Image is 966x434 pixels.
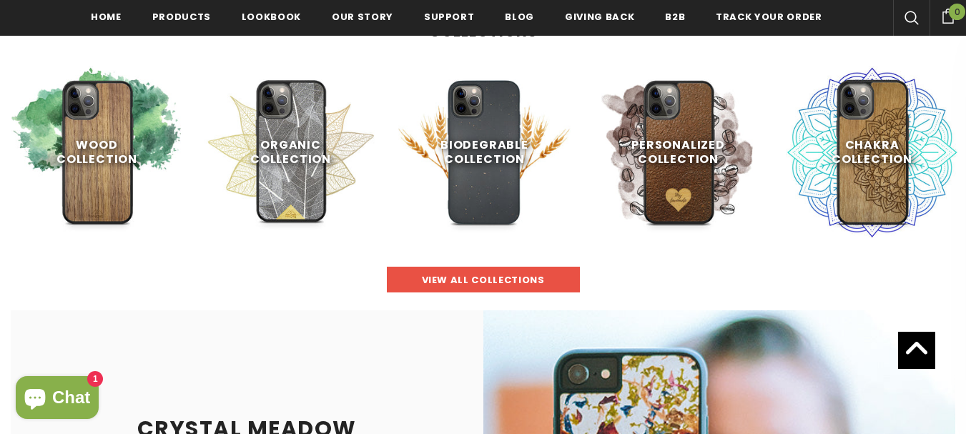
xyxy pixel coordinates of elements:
span: Products [152,10,211,24]
span: 0 [949,4,965,20]
span: view all collections [422,273,545,287]
span: Our Story [332,10,393,24]
span: B2B [665,10,685,24]
span: Lookbook [242,10,301,24]
span: Blog [505,10,534,24]
a: view all collections [387,267,580,292]
inbox-online-store-chat: Shopify online store chat [11,376,103,423]
span: support [424,10,475,24]
span: Track your order [716,10,822,24]
span: Giving back [565,10,634,24]
span: Home [91,10,122,24]
a: 0 [930,6,966,24]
